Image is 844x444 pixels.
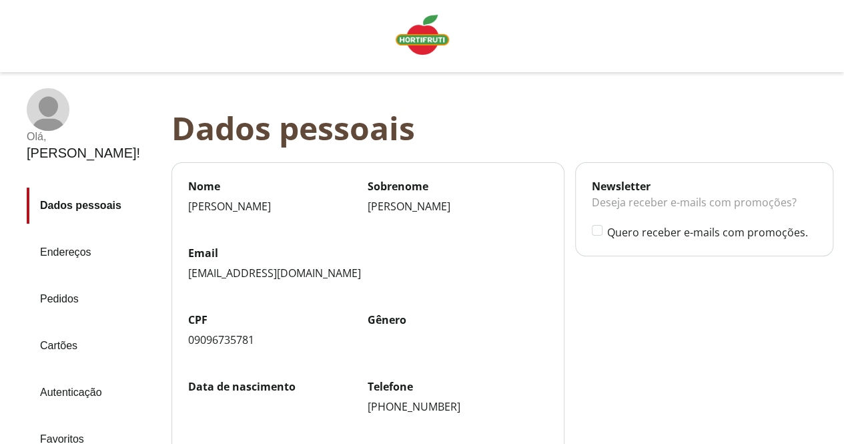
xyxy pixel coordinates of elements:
[368,379,547,394] label: Telefone
[396,15,449,55] img: Logo
[27,234,161,270] a: Endereços
[27,131,140,143] div: Olá ,
[368,199,547,214] div: [PERSON_NAME]
[171,109,844,146] div: Dados pessoais
[368,179,547,194] label: Sobrenome
[592,194,817,224] div: Deseja receber e-mails com promoções?
[188,332,368,347] div: 09096735781
[188,199,368,214] div: [PERSON_NAME]
[188,179,368,194] label: Nome
[188,266,548,280] div: [EMAIL_ADDRESS][DOMAIN_NAME]
[607,225,817,240] label: Quero receber e-mails com promoções.
[27,281,161,317] a: Pedidos
[368,399,547,414] div: [PHONE_NUMBER]
[188,379,368,394] label: Data de nascimento
[390,9,454,63] a: Logo
[188,312,368,327] label: CPF
[27,375,161,411] a: Autenticação
[27,146,140,161] div: [PERSON_NAME] !
[188,246,548,260] label: Email
[592,179,817,194] div: Newsletter
[27,328,161,364] a: Cartões
[27,188,161,224] a: Dados pessoais
[368,312,547,327] label: Gênero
